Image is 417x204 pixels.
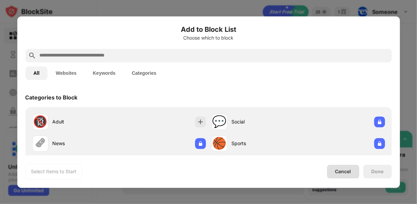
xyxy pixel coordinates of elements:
[232,140,298,147] div: Sports
[212,115,227,129] div: 💬
[25,94,78,101] div: Categories to Block
[85,66,124,80] button: Keywords
[53,118,119,126] div: Adult
[232,118,298,126] div: Social
[33,115,48,129] div: 🔞
[35,137,46,151] div: 🗞
[53,140,119,147] div: News
[31,168,77,175] div: Select Items to Start
[372,169,384,174] div: Done
[124,66,165,80] button: Categories
[28,51,36,60] img: search.svg
[25,24,392,35] h6: Add to Block List
[212,137,227,151] div: 🏀
[335,169,351,175] div: Cancel
[48,66,84,80] button: Websites
[25,66,48,80] button: All
[25,35,392,41] div: Choose which to block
